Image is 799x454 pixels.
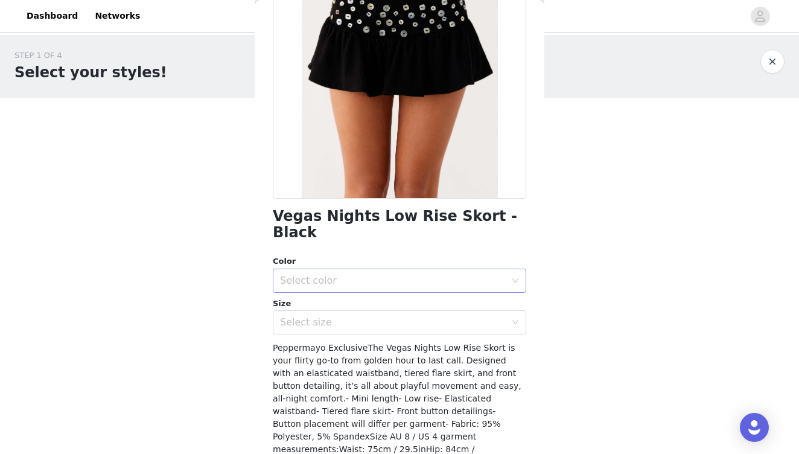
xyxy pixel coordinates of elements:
div: Open Intercom Messenger [740,413,769,442]
div: STEP 1 OF 4 [14,50,167,62]
div: avatar [754,7,766,26]
i: icon: down [512,319,519,327]
div: Select color [280,275,506,287]
div: Select size [280,316,506,328]
a: Networks [88,2,147,30]
i: icon: down [512,277,519,286]
h1: Select your styles! [14,62,167,83]
div: Size [273,298,526,310]
h1: Vegas Nights Low Rise Skort - Black [273,208,526,241]
a: Dashboard [19,2,85,30]
div: Color [273,255,526,267]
